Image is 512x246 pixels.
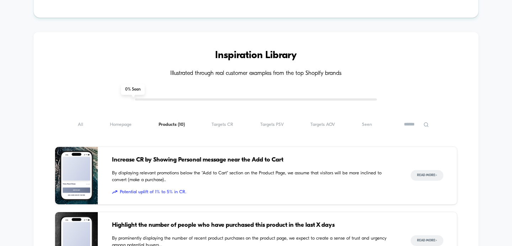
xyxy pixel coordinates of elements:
[411,170,443,181] button: Read More>
[112,221,397,230] span: Highlight the number of people who have purchased this product in the last X days
[110,122,132,127] span: Homepage
[55,147,98,204] img: By displaying relevant promotions below the "Add to Cart" section on the Product Page, we assume ...
[260,122,284,127] span: Targets PSV
[78,122,83,127] span: All
[178,122,185,127] span: ( 10 )
[411,235,443,246] button: Read More>
[310,122,335,127] span: Targets AOV
[121,84,145,95] span: 0 % Seen
[112,189,397,196] span: Potential uplift of 1% to 5% in CR.
[212,122,233,127] span: Targets CR
[112,170,397,184] span: By displaying relevant promotions below the "Add to Cart" section on the Product Page, we assume ...
[55,70,458,77] h4: Illustrated through real customer examples from the top Shopify brands
[159,122,185,127] span: Products
[362,122,372,127] span: Seen
[55,50,458,61] h3: Inspiration Library
[112,155,397,165] span: Increase CR by Showing Personal message near the Add to Cart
